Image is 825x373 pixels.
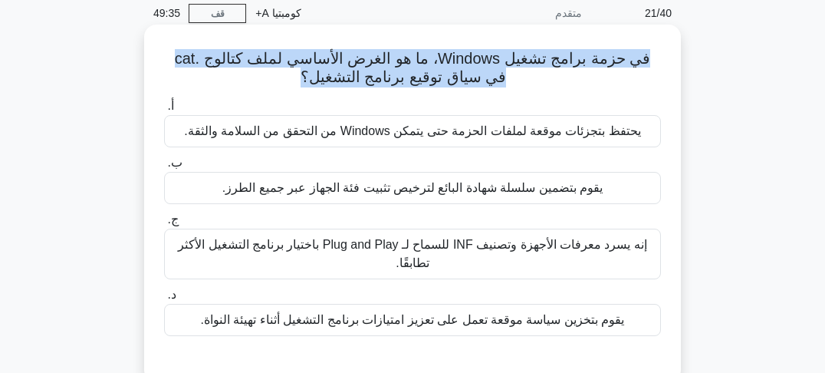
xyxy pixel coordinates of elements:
[255,7,301,19] font: كومبتيا A+
[201,313,625,326] font: يقوم بتخزين سياسة موقعة تعمل على تعزيز امتيازات برنامج التشغيل أثناء تهيئة النواة.
[555,7,582,19] font: متقدم
[178,238,647,269] font: إنه يسرد معرفات الأجهزة وتصنيف INF للسماح لـ Plug and Play باختيار برنامج التشغيل الأكثر تطابقًا.
[167,213,178,226] font: ج.
[189,4,246,23] a: قف
[153,7,180,19] font: 49:35
[175,50,651,85] font: في حزمة برامج تشغيل Windows، ما هو الغرض الأساسي لملف كتالوج .cat في سياق توقيع برنامج التشغيل؟
[167,288,176,301] font: د.
[645,7,672,19] font: 21/40
[184,124,641,137] font: يحتفظ بتجزئات موقعة لملفات الحزمة حتى يتمكن Windows من التحقق من السلامة والثقة.
[167,99,173,112] font: أ.
[211,8,225,19] font: قف
[167,156,182,169] font: ب.
[222,181,603,194] font: يقوم بتضمين سلسلة شهادة البائع لترخيص تثبيت فئة الجهاز عبر جميع الطرز.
